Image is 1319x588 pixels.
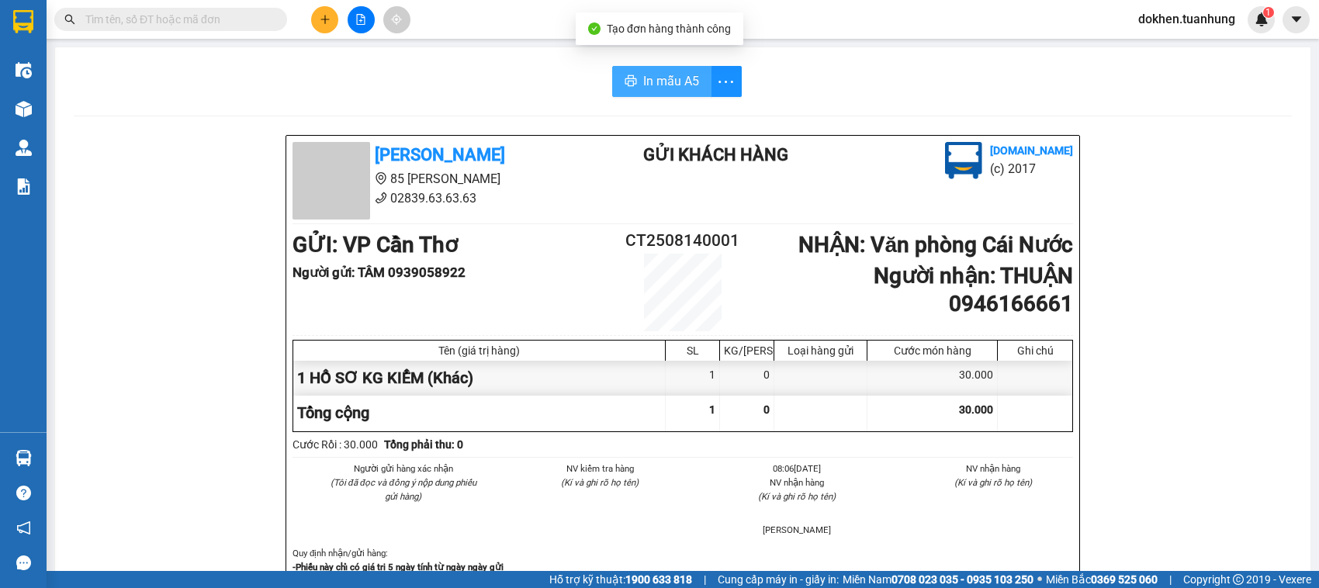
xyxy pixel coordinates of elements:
[293,562,504,572] strong: -Phiếu này chỉ có giá trị 5 ngày tính từ ngày ngày gửi
[625,573,692,586] strong: 1900 633 818
[16,486,31,500] span: question-circle
[709,403,715,416] span: 1
[758,491,836,502] i: (Kí và ghi rõ họ tên)
[383,6,410,33] button: aim
[311,6,338,33] button: plus
[1091,573,1158,586] strong: 0369 525 060
[666,361,720,396] div: 1
[871,344,993,357] div: Cước món hàng
[990,144,1073,157] b: [DOMAIN_NAME]
[1169,571,1172,588] span: |
[293,169,581,189] li: 85 [PERSON_NAME]
[375,145,505,164] b: [PERSON_NAME]
[355,14,366,25] span: file-add
[85,11,268,28] input: Tìm tên, số ĐT hoặc mã đơn
[16,555,31,570] span: message
[945,142,982,179] img: logo.jpg
[1002,344,1068,357] div: Ghi chú
[588,22,601,35] span: check-circle
[324,462,483,476] li: Người gửi hàng xác nhận
[549,571,692,588] span: Hỗ trợ kỹ thuật:
[763,403,770,416] span: 0
[717,523,877,537] li: [PERSON_NAME]
[914,462,1074,476] li: NV nhận hàng
[1233,574,1244,585] span: copyright
[843,571,1033,588] span: Miền Nam
[16,178,32,195] img: solution-icon
[718,571,839,588] span: Cung cấp máy in - giấy in:
[13,10,33,33] img: logo-vxr
[16,521,31,535] span: notification
[521,462,680,476] li: NV kiểm tra hàng
[16,140,32,156] img: warehouse-icon
[711,66,742,97] button: more
[1265,7,1271,18] span: 1
[1263,7,1274,18] sup: 1
[16,62,32,78] img: warehouse-icon
[293,436,378,453] div: Cước Rồi : 30.000
[64,14,75,25] span: search
[874,263,1073,316] b: Người nhận : THUẬN 0946166661
[16,450,32,466] img: warehouse-icon
[670,344,715,357] div: SL
[331,477,476,502] i: (Tôi đã đọc và đồng ý nộp dung phiếu gửi hàng)
[16,101,32,117] img: warehouse-icon
[1037,576,1042,583] span: ⚪️
[612,66,711,97] button: printerIn mẫu A5
[1283,6,1310,33] button: caret-down
[1046,571,1158,588] span: Miền Bắc
[348,6,375,33] button: file-add
[320,14,331,25] span: plus
[717,462,877,476] li: 08:06[DATE]
[293,189,581,208] li: 02839.63.63.63
[1255,12,1269,26] img: icon-new-feature
[724,344,770,357] div: KG/[PERSON_NAME]
[618,228,748,254] h2: CT2508140001
[297,344,661,357] div: Tên (giá trị hàng)
[293,361,666,396] div: 1 HỒ SƠ KG KIỂM (Khác)
[643,145,788,164] b: Gửi khách hàng
[778,344,863,357] div: Loại hàng gửi
[954,477,1032,488] i: (Kí và ghi rõ họ tên)
[1290,12,1303,26] span: caret-down
[293,232,458,258] b: GỬI : VP Cần Thơ
[607,22,731,35] span: Tạo đơn hàng thành công
[643,71,699,91] span: In mẫu A5
[720,361,774,396] div: 0
[561,477,639,488] i: (Kí và ghi rõ họ tên)
[384,438,463,451] b: Tổng phải thu: 0
[1126,9,1248,29] span: dokhen.tuanhung
[867,361,998,396] div: 30.000
[625,74,637,89] span: printer
[711,72,741,92] span: more
[891,573,1033,586] strong: 0708 023 035 - 0935 103 250
[704,571,706,588] span: |
[391,14,402,25] span: aim
[990,159,1073,178] li: (c) 2017
[717,476,877,489] li: NV nhận hàng
[375,192,387,204] span: phone
[375,172,387,185] span: environment
[798,232,1073,258] b: NHẬN : Văn phòng Cái Nước
[297,403,369,422] span: Tổng cộng
[959,403,993,416] span: 30.000
[293,265,466,280] b: Người gửi : TÂM 0939058922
